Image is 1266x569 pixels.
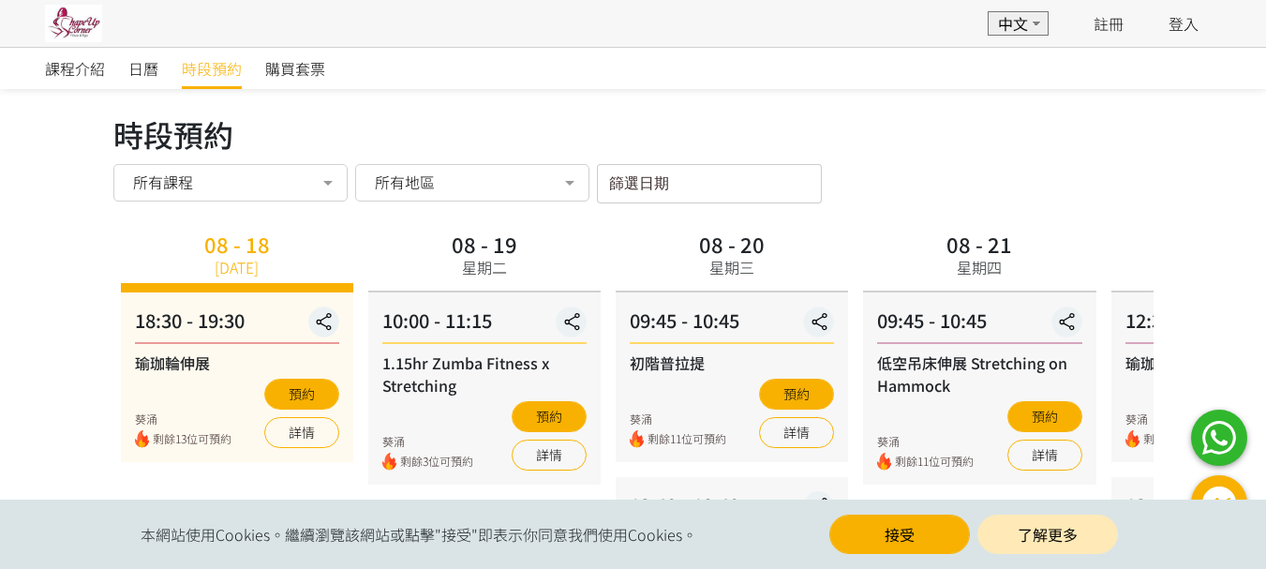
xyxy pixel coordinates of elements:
[895,453,974,471] span: 剩餘11位可預約
[829,515,970,554] button: 接受
[135,352,339,374] div: 瑜珈輪伸展
[946,233,1012,254] div: 08 - 21
[204,233,270,254] div: 08 - 18
[630,352,834,374] div: 初階普拉提
[759,417,834,448] a: 詳情
[648,430,726,448] span: 剩餘11位可預約
[630,411,726,427] div: 葵涌
[1125,430,1139,448] img: fire.png
[265,57,325,80] span: 購買套票
[877,453,891,471] img: fire.png
[133,172,193,191] span: 所有課程
[113,112,1154,157] div: 時段預約
[877,352,1081,397] div: 低空吊床伸展 Stretching on Hammock
[877,433,974,450] div: 葵涌
[877,307,1081,344] div: 09:45 - 10:45
[128,48,158,89] a: 日曆
[957,256,1002,278] div: 星期四
[400,453,473,471] span: 剩餘3位可預約
[375,172,435,191] span: 所有地區
[382,307,587,344] div: 10:00 - 11:15
[1143,430,1222,448] span: 剩餘15位可預約
[182,48,242,89] a: 時段預約
[265,48,325,89] a: 購買套票
[135,307,339,344] div: 18:30 - 19:30
[977,515,1118,554] a: 了解更多
[512,401,587,432] button: 預約
[630,307,834,344] div: 09:45 - 10:45
[512,440,587,471] a: 詳情
[382,453,396,471] img: fire.png
[264,379,339,410] button: 預約
[45,57,105,80] span: 課程介紹
[135,411,231,427] div: 葵涌
[1007,440,1082,471] a: 詳情
[382,352,587,397] div: 1.15hr Zumba Fitness x Stretching
[1094,12,1124,35] a: 註冊
[699,233,765,254] div: 08 - 20
[141,523,697,546] span: 本網站使用Cookies。繼續瀏覽該網站或點擊"接受"即表示你同意我們使用Cookies。
[128,57,158,80] span: 日曆
[452,233,517,254] div: 08 - 19
[597,164,822,203] input: 篩選日期
[1169,12,1199,35] a: 登入
[382,433,473,450] div: 葵涌
[153,430,231,448] span: 剩餘13位可預約
[45,48,105,89] a: 課程介紹
[264,417,339,448] a: 詳情
[135,430,149,448] img: fire.png
[1007,401,1082,432] button: 預約
[709,256,754,278] div: 星期三
[630,491,834,529] div: 18:40 - 19:40
[215,256,259,278] div: [DATE]
[182,57,242,80] span: 時段預約
[1125,411,1222,427] div: 葵涌
[630,430,644,448] img: fire.png
[462,256,507,278] div: 星期二
[45,5,102,42] img: pwrjsa6bwyY3YIpa3AKFwK20yMmKifvYlaMXwTp1.jpg
[759,379,834,410] button: 預約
